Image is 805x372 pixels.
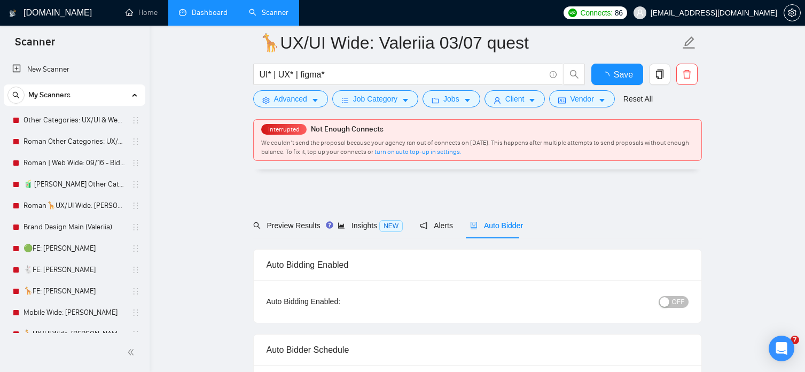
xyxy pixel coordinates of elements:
[24,195,125,216] a: Roman🦒UX/UI Wide: [PERSON_NAME] 03/07 quest 22/09
[564,64,585,85] button: search
[682,36,696,50] span: edit
[484,90,545,107] button: userClientcaret-down
[470,221,523,230] span: Auto Bidder
[7,87,25,104] button: search
[374,148,462,156] a: turn on auto top-up in settings.
[24,281,125,302] a: 🦒FE: [PERSON_NAME]
[379,220,403,232] span: NEW
[784,9,801,17] a: setting
[131,308,140,317] span: holder
[24,110,125,131] a: Other Categories: UX/UI & Web design Valeriia
[791,336,799,344] span: 7
[24,131,125,152] a: Roman Other Categories: UX/UI & Web design copy [PERSON_NAME]
[253,221,321,230] span: Preview Results
[131,137,140,146] span: holder
[528,96,536,104] span: caret-down
[265,126,303,133] span: Interrupted
[267,296,407,307] div: Auto Bidding Enabled:
[131,116,140,125] span: holder
[672,296,685,308] span: OFF
[494,96,501,104] span: user
[131,201,140,210] span: holder
[550,71,557,78] span: info-circle
[332,90,418,107] button: barsJob Categorycaret-down
[769,336,794,361] div: Open Intercom Messenger
[259,29,680,56] input: Scanner name...
[24,152,125,174] a: Roman | Web Wide: 09/16 - Bid in Range
[464,96,471,104] span: caret-down
[131,287,140,296] span: holder
[4,59,145,80] li: New Scanner
[341,96,349,104] span: bars
[126,8,158,17] a: homeHome
[311,96,319,104] span: caret-down
[261,139,689,156] span: We couldn’t send the proposal because your agency ran out of connects on [DATE]. This happens aft...
[131,223,140,231] span: holder
[615,7,623,19] span: 86
[570,93,593,105] span: Vendor
[443,93,459,105] span: Jobs
[127,347,138,358] span: double-left
[677,69,697,79] span: delete
[650,69,670,79] span: copy
[338,222,345,229] span: area-chart
[470,222,478,229] span: robot
[338,221,403,230] span: Insights
[131,244,140,253] span: holder
[623,93,653,105] a: Reset All
[784,4,801,21] button: setting
[325,220,334,230] div: Tooltip anchor
[274,93,307,105] span: Advanced
[131,180,140,189] span: holder
[253,222,261,229] span: search
[24,259,125,281] a: 🐇FE: [PERSON_NAME]
[131,330,140,338] span: holder
[601,72,614,80] span: loading
[591,64,643,85] button: Save
[614,68,633,81] span: Save
[262,96,270,104] span: setting
[260,68,545,81] input: Search Freelance Jobs...
[24,302,125,323] a: Mobile Wide: [PERSON_NAME]
[28,84,71,106] span: My Scanners
[131,266,140,274] span: holder
[649,64,670,85] button: copy
[636,9,644,17] span: user
[420,221,453,230] span: Alerts
[564,69,584,79] span: search
[423,90,480,107] button: folderJobscaret-down
[131,159,140,167] span: holder
[784,9,800,17] span: setting
[9,5,17,22] img: logo
[311,125,384,134] span: Not Enough Connects
[402,96,409,104] span: caret-down
[432,96,439,104] span: folder
[267,250,689,280] div: Auto Bidding Enabled
[24,323,125,345] a: 🦒UX/UI Wide: [PERSON_NAME] 03/07 old
[558,96,566,104] span: idcard
[267,335,689,365] div: Auto Bidder Schedule
[549,90,614,107] button: idcardVendorcaret-down
[580,7,612,19] span: Connects:
[505,93,525,105] span: Client
[24,216,125,238] a: Brand Design Main (Valeriia)
[24,174,125,195] a: 🧃 [PERSON_NAME] Other Categories 09.12: UX/UI & Web design
[598,96,606,104] span: caret-down
[420,222,427,229] span: notification
[8,91,24,99] span: search
[676,64,698,85] button: delete
[253,90,328,107] button: settingAdvancedcaret-down
[6,34,64,57] span: Scanner
[179,8,228,17] a: dashboardDashboard
[12,59,137,80] a: New Scanner
[24,238,125,259] a: 🟢FE: [PERSON_NAME]
[568,9,577,17] img: upwork-logo.png
[249,8,288,17] a: searchScanner
[353,93,397,105] span: Job Category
